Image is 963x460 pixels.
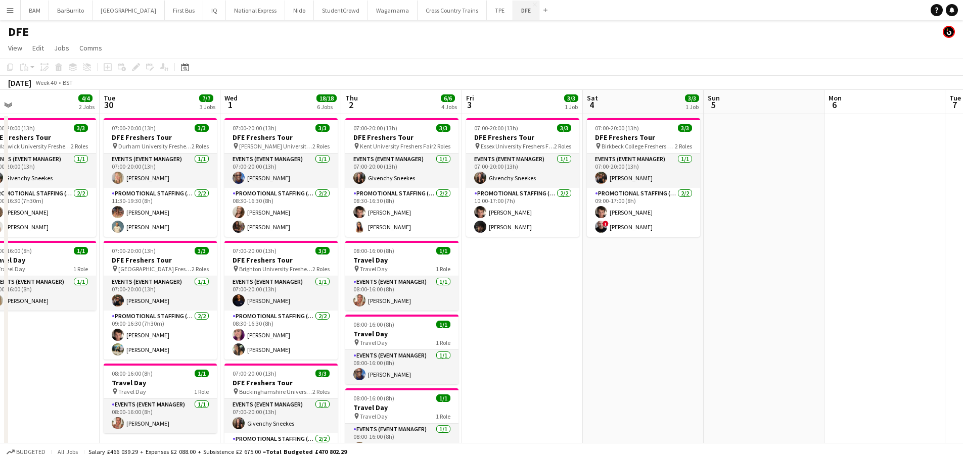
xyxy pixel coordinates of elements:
[368,1,418,20] button: Wagamama
[345,403,458,412] h3: Travel Day
[564,94,578,102] span: 3/3
[353,394,394,402] span: 08:00-16:00 (8h)
[466,154,579,188] app-card-role: Events (Event Manager)1/107:00-20:00 (13h)Givenchy Sneekes
[345,276,458,311] app-card-role: Events (Event Manager)1/108:00-16:00 (8h)[PERSON_NAME]
[233,124,277,132] span: 07:00-20:00 (13h)
[104,311,217,360] app-card-role: Promotional Staffing (Brand Ambassadors)2/209:00-16:30 (7h30m)[PERSON_NAME][PERSON_NAME]
[675,142,692,150] span: 2 Roles
[74,124,88,132] span: 3/3
[71,142,88,150] span: 2 Roles
[949,93,961,103] span: Tue
[360,265,388,273] span: Travel Day
[5,446,47,457] button: Budgeted
[436,124,450,132] span: 3/3
[441,103,457,111] div: 4 Jobs
[4,41,26,55] a: View
[165,1,203,20] button: First Bus
[56,448,80,455] span: All jobs
[678,124,692,132] span: 3/3
[487,1,513,20] button: TPE
[21,1,49,20] button: BAM
[345,93,358,103] span: Thu
[345,241,458,311] app-job-card: 08:00-16:00 (8h)1/1Travel Day Travel Day1 RoleEvents (Event Manager)1/108:00-16:00 (8h)[PERSON_NAME]
[199,94,213,102] span: 7/7
[360,339,388,346] span: Travel Day
[104,93,115,103] span: Tue
[50,41,73,55] a: Jobs
[353,247,394,254] span: 08:00-16:00 (8h)
[315,124,330,132] span: 3/3
[195,247,209,254] span: 3/3
[602,142,675,150] span: Birkbeck College Freshers Fair
[708,93,720,103] span: Sun
[104,154,217,188] app-card-role: Events (Event Manager)1/107:00-20:00 (13h)[PERSON_NAME]
[104,241,217,360] app-job-card: 07:00-20:00 (13h)3/3DFE Freshers Tour [GEOGRAPHIC_DATA] Freshers Fair2 RolesEvents (Event Manager...
[200,103,215,111] div: 3 Jobs
[104,255,217,265] h3: DFE Freshers Tour
[195,124,209,132] span: 3/3
[195,370,209,377] span: 1/1
[466,188,579,237] app-card-role: Promotional Staffing (Brand Ambassadors)2/210:00-17:00 (7h)[PERSON_NAME][PERSON_NAME]
[33,79,59,86] span: Week 40
[585,99,598,111] span: 4
[436,413,450,420] span: 1 Role
[345,255,458,265] h3: Travel Day
[345,118,458,237] app-job-card: 07:00-20:00 (13h)3/3DFE Freshers Tour Kent University Freshers Fair2 RolesEvents (Event Manager)1...
[104,188,217,237] app-card-role: Promotional Staffing (Brand Ambassadors)2/211:30-19:30 (8h)[PERSON_NAME][PERSON_NAME]
[224,154,338,188] app-card-role: Events (Event Manager)1/107:00-20:00 (13h)[PERSON_NAME]
[224,188,338,237] app-card-role: Promotional Staffing (Brand Ambassadors)2/208:30-16:30 (8h)[PERSON_NAME][PERSON_NAME]
[314,1,368,20] button: StudentCrowd
[345,350,458,384] app-card-role: Events (Event Manager)1/108:00-16:00 (8h)[PERSON_NAME]
[706,99,720,111] span: 5
[345,388,458,458] app-job-card: 08:00-16:00 (8h)1/1Travel Day Travel Day1 RoleEvents (Event Manager)1/108:00-16:00 (8h)[PERSON_NAME]
[436,247,450,254] span: 1/1
[345,315,458,384] app-job-card: 08:00-16:00 (8h)1/1Travel Day Travel Day1 RoleEvents (Event Manager)1/108:00-16:00 (8h)[PERSON_NAME]
[353,124,397,132] span: 07:00-20:00 (13h)
[239,265,312,273] span: Brighton University Freshers Fair
[104,399,217,433] app-card-role: Events (Event Manager)1/108:00-16:00 (8h)[PERSON_NAME]
[104,276,217,311] app-card-role: Events (Event Manager)1/107:00-20:00 (13h)[PERSON_NAME]
[28,41,48,55] a: Edit
[224,93,238,103] span: Wed
[829,93,842,103] span: Mon
[104,364,217,433] app-job-card: 08:00-16:00 (8h)1/1Travel Day Travel Day1 RoleEvents (Event Manager)1/108:00-16:00 (8h)[PERSON_NAME]
[224,378,338,387] h3: DFE Freshers Tour
[226,1,285,20] button: National Express
[312,388,330,395] span: 2 Roles
[192,265,209,273] span: 2 Roles
[603,221,609,227] span: !
[587,118,700,237] app-job-card: 07:00-20:00 (13h)3/3DFE Freshers Tour Birkbeck College Freshers Fair2 RolesEvents (Event Manager)...
[316,94,337,102] span: 18/18
[466,118,579,237] app-job-card: 07:00-20:00 (13h)3/3DFE Freshers Tour Essex University Freshers Fair2 RolesEvents (Event Manager)...
[436,394,450,402] span: 1/1
[93,1,165,20] button: [GEOGRAPHIC_DATA]
[104,118,217,237] div: 07:00-20:00 (13h)3/3DFE Freshers Tour Durham University Freshers Fair2 RolesEvents (Event Manager...
[436,265,450,273] span: 1 Role
[317,103,336,111] div: 6 Jobs
[104,133,217,142] h3: DFE Freshers Tour
[554,142,571,150] span: 2 Roles
[344,99,358,111] span: 2
[224,118,338,237] div: 07:00-20:00 (13h)3/3DFE Freshers Tour [PERSON_NAME] University Freshers Fair2 RolesEvents (Event ...
[224,241,338,360] app-job-card: 07:00-20:00 (13h)3/3DFE Freshers Tour Brighton University Freshers Fair2 RolesEvents (Event Manag...
[118,388,146,395] span: Travel Day
[474,124,518,132] span: 07:00-20:00 (13h)
[685,103,699,111] div: 1 Job
[112,370,153,377] span: 08:00-16:00 (8h)
[78,94,93,102] span: 4/4
[8,78,31,88] div: [DATE]
[233,370,277,377] span: 07:00-20:00 (13h)
[102,99,115,111] span: 30
[266,448,347,455] span: Total Budgeted £470 802.29
[239,142,312,150] span: [PERSON_NAME] University Freshers Fair
[345,133,458,142] h3: DFE Freshers Tour
[315,247,330,254] span: 3/3
[360,142,433,150] span: Kent University Freshers Fair
[224,255,338,265] h3: DFE Freshers Tour
[345,329,458,338] h3: Travel Day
